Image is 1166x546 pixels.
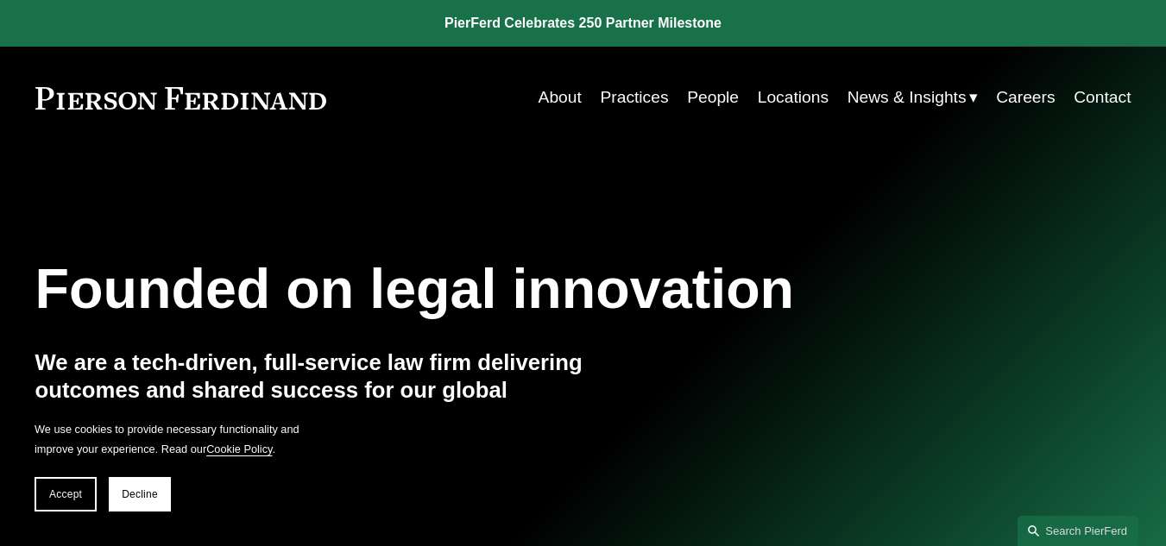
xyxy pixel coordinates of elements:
span: News & Insights [848,83,967,113]
a: folder dropdown [848,81,978,114]
a: Contact [1074,81,1131,114]
a: Search this site [1018,516,1138,546]
span: Decline [122,488,158,500]
a: Locations [758,81,829,114]
button: Decline [109,477,171,511]
a: People [687,81,739,114]
p: We use cookies to provide necessary functionality and improve your experience. Read our . [35,420,311,460]
h4: We are a tech-driven, full-service law firm delivering outcomes and shared success for our global... [35,348,583,433]
a: About [539,81,582,114]
a: Careers [996,81,1055,114]
section: Cookie banner [17,403,328,529]
a: Practices [600,81,668,114]
button: Accept [35,477,97,511]
span: Accept [49,488,82,500]
a: Cookie Policy [206,442,272,455]
h1: Founded on legal innovation [35,257,949,321]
